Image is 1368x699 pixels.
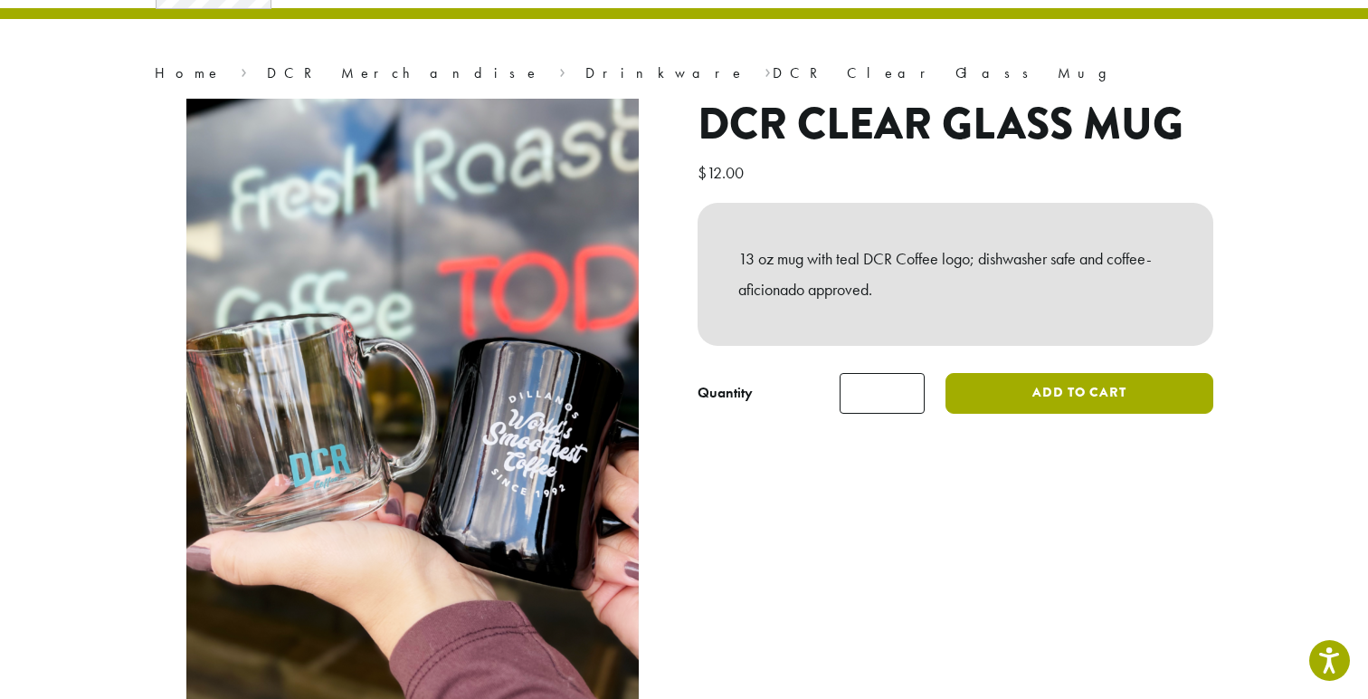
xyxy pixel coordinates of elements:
[945,373,1213,414] button: Add to cart
[155,63,222,82] a: Home
[155,62,1213,84] nav: Breadcrumb
[698,162,748,183] bdi: 12.00
[738,244,1173,305] p: 13 oz mug with teal DCR Coffee logo; dishwasher safe and coffee-aficionado approved.
[267,63,540,82] a: DCR Merchandise
[698,99,1213,151] h1: DCR Clear Glass Mug
[840,373,925,414] input: Product quantity
[585,63,746,82] a: Drinkware
[559,56,565,84] span: ›
[698,382,753,404] div: Quantity
[765,56,771,84] span: ›
[241,56,247,84] span: ›
[698,162,707,183] span: $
